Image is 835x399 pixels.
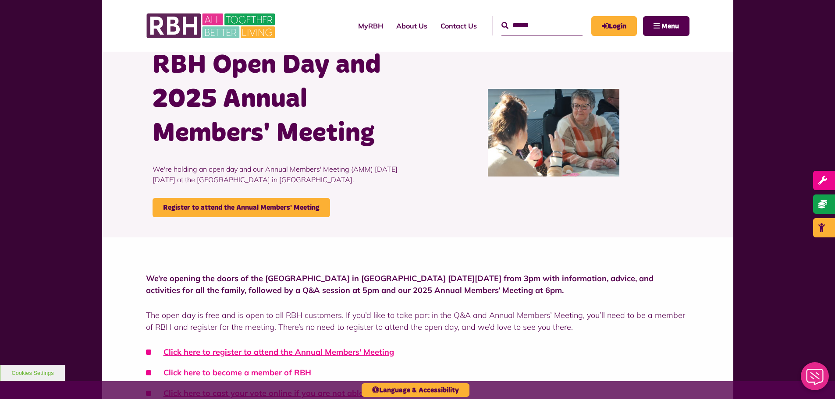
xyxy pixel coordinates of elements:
[153,151,411,198] p: We're holding an open day and our Annual Members' Meeting (AMM) [DATE][DATE] at the [GEOGRAPHIC_D...
[488,89,619,177] img: IMG 7040
[153,198,330,217] a: Register to attend the Annual Members' Meeting
[146,309,689,333] p: The open day is free and is open to all RBH customers. If you’d like to take part in the Q&A and ...
[434,14,483,38] a: Contact Us
[362,383,469,397] button: Language & Accessibility
[390,14,434,38] a: About Us
[153,48,411,151] h1: RBH Open Day and 2025 Annual Members' Meeting
[796,360,835,399] iframe: Netcall Web Assistant for live chat
[501,16,583,35] input: Search
[661,23,679,30] span: Menu
[163,347,394,357] a: Click here to register to attend the Annual Members' Meeting
[591,16,637,36] a: MyRBH
[163,367,311,378] a: Click here to become a member of RBH
[146,9,277,43] img: RBH
[352,14,390,38] a: MyRBH
[643,16,689,36] button: Navigation
[146,273,654,295] strong: We’re opening the doors of the [GEOGRAPHIC_DATA] in [GEOGRAPHIC_DATA] [DATE][DATE] from 3pm with ...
